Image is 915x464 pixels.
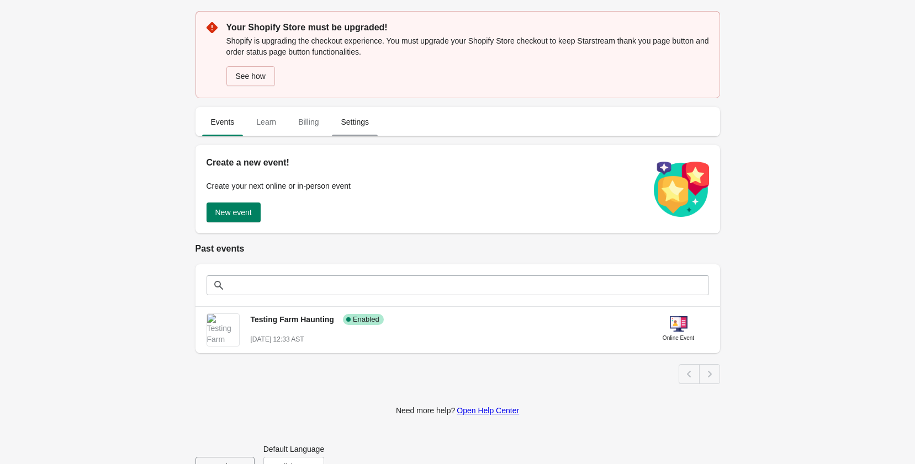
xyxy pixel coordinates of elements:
[226,21,709,34] p: Your Shopify Store must be upgraded!
[207,156,643,169] h2: Create a new event!
[457,406,519,415] a: Open Help Center
[663,333,694,344] div: Online Event
[251,335,304,343] span: [DATE] 12:33 AST
[226,66,275,86] button: See how
[195,242,720,255] h2: Past events
[353,315,379,324] span: Enabled
[251,315,334,324] span: Testing Farm Haunting
[247,112,285,132] span: Learn
[207,202,261,222] button: New event
[263,444,325,455] label: Default Language
[289,112,327,132] span: Billing
[202,112,244,132] span: Events
[396,406,455,415] span: Need more help?
[670,315,687,333] img: online-event-5d64391802a09ceff1f8b055f10f5880.png
[215,208,252,217] span: New event
[679,364,720,384] nav: Pagination
[207,314,239,346] img: Testing Farm Haunting
[207,180,643,191] p: Create your next online or in-person event
[332,112,378,132] span: Settings
[226,34,709,87] div: Shopify is upgrading the checkout experience. You must upgrade your Shopify Store checkout to kee...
